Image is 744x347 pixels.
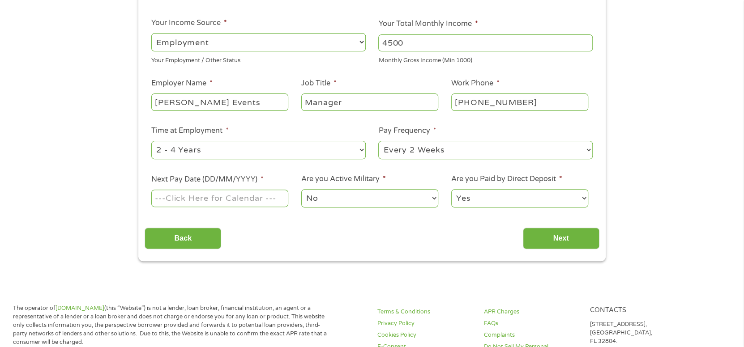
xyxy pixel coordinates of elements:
a: Terms & Conditions [377,308,473,316]
a: [DOMAIN_NAME] [56,305,104,312]
label: Pay Frequency [378,126,436,135]
input: (231) 754-4010 [451,93,588,110]
a: Cookies Policy [377,331,473,339]
input: ---Click Here for Calendar --- [151,190,288,207]
label: Next Pay Date (DD/MM/YYYY) [151,175,264,184]
p: The operator of (this “Website”) is not a lender, loan broker, financial institution, an agent or... [13,304,332,346]
a: Privacy Policy [377,319,473,328]
label: Your Total Monthly Income [378,19,478,29]
label: Employer Name [151,79,213,88]
div: Monthly Gross Income (Min 1000) [378,53,593,65]
p: [STREET_ADDRESS], [GEOGRAPHIC_DATA], FL 32804. [590,320,685,346]
input: Back [145,228,221,250]
h4: Contacts [590,306,685,315]
label: Job Title [301,79,337,88]
label: Time at Employment [151,126,229,135]
label: Your Income Source [151,18,227,28]
input: Next [523,228,599,250]
input: Cashier [301,93,438,110]
a: Complaints [484,331,579,339]
input: Walmart [151,93,288,110]
div: Your Employment / Other Status [151,53,366,65]
input: 1800 [378,34,593,51]
a: FAQs [484,319,579,328]
label: Work Phone [451,79,500,88]
label: Are you Active Military [301,174,386,184]
label: Are you Paid by Direct Deposit [451,174,562,184]
a: APR Charges [484,308,579,316]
